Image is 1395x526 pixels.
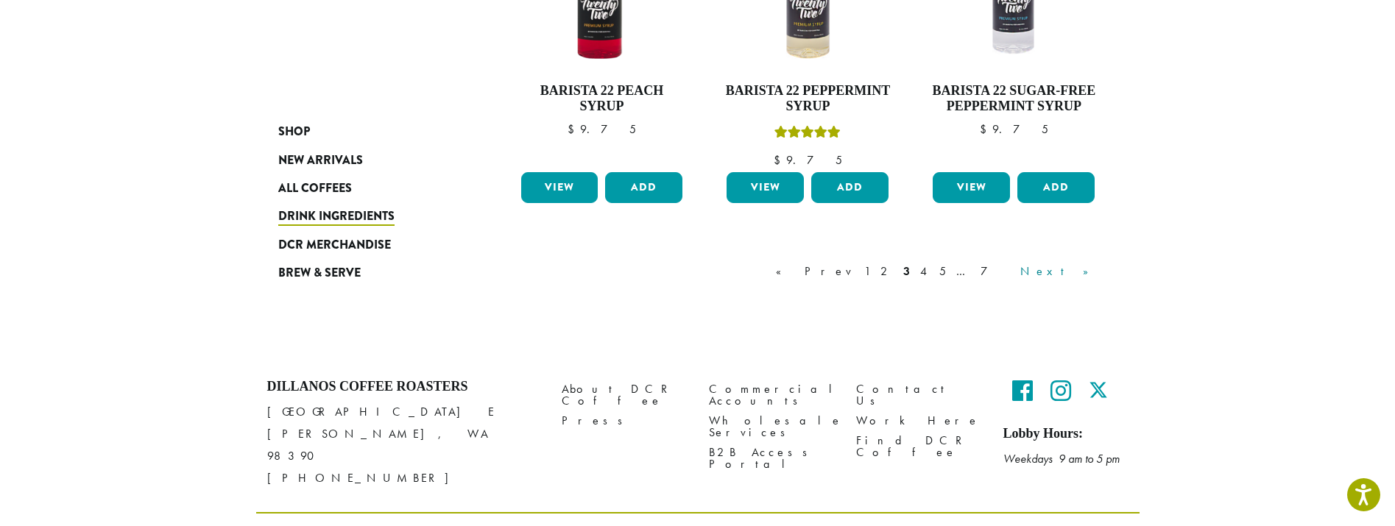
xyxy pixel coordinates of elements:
a: View [933,172,1010,203]
a: Commercial Accounts [709,379,834,411]
h4: Barista 22 Peach Syrup [518,83,687,115]
a: Drink Ingredients [278,202,455,230]
h4: Barista 22 Peppermint Syrup [723,83,892,115]
bdi: 9.75 [980,121,1048,137]
a: DCR Merchandise [278,231,455,259]
p: [GEOGRAPHIC_DATA] E [PERSON_NAME], WA 98390 [PHONE_NUMBER] [267,401,540,489]
bdi: 9.75 [774,152,842,168]
a: 2 [877,263,896,280]
span: All Coffees [278,180,352,198]
button: Add [1017,172,1095,203]
a: View [727,172,804,203]
a: 1 [861,263,873,280]
a: Brew & Serve [278,259,455,287]
span: $ [568,121,580,137]
a: Next » [1017,263,1102,280]
a: About DCR Coffee [562,379,687,411]
span: $ [774,152,786,168]
a: … [953,263,973,280]
a: Contact Us [856,379,981,411]
a: « Prev [773,263,857,280]
a: 5 [936,263,949,280]
button: Add [811,172,889,203]
span: DCR Merchandise [278,236,391,255]
a: View [521,172,598,203]
a: All Coffees [278,174,455,202]
h5: Lobby Hours: [1003,426,1129,442]
h4: Dillanos Coffee Roasters [267,379,540,395]
span: Brew & Serve [278,264,361,282]
a: Wholesale Services [709,411,834,442]
a: 3 [900,263,913,280]
a: 7 [978,263,1013,280]
span: Drink Ingredients [278,207,395,226]
a: Shop [278,118,455,146]
a: Find DCR Coffee [856,430,981,462]
a: New Arrivals [278,146,455,174]
span: New Arrivals [278,152,363,170]
span: $ [980,121,992,137]
a: B2B Access Portal [709,442,834,474]
bdi: 9.75 [568,121,636,137]
a: Press [562,411,687,430]
em: Weekdays 9 am to 5 pm [1003,451,1120,466]
span: Shop [278,123,310,141]
a: Work Here [856,411,981,430]
div: Rated 5.00 out of 5 [774,124,841,146]
h4: Barista 22 Sugar-Free Peppermint Syrup [929,83,1098,115]
a: 4 [917,263,932,280]
button: Add [605,172,682,203]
